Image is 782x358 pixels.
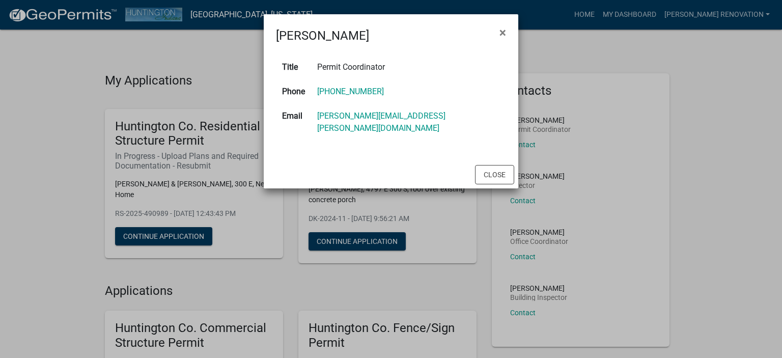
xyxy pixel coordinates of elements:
[317,111,445,133] a: [PERSON_NAME][EMAIL_ADDRESS][PERSON_NAME][DOMAIN_NAME]
[491,18,514,47] button: Close
[475,165,514,184] button: Close
[276,55,311,79] th: Title
[276,104,311,141] th: Email
[499,25,506,40] span: ×
[317,87,384,96] a: [PHONE_NUMBER]
[276,79,311,104] th: Phone
[311,55,506,79] td: Permit Coordinator
[276,26,369,45] h4: [PERSON_NAME]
